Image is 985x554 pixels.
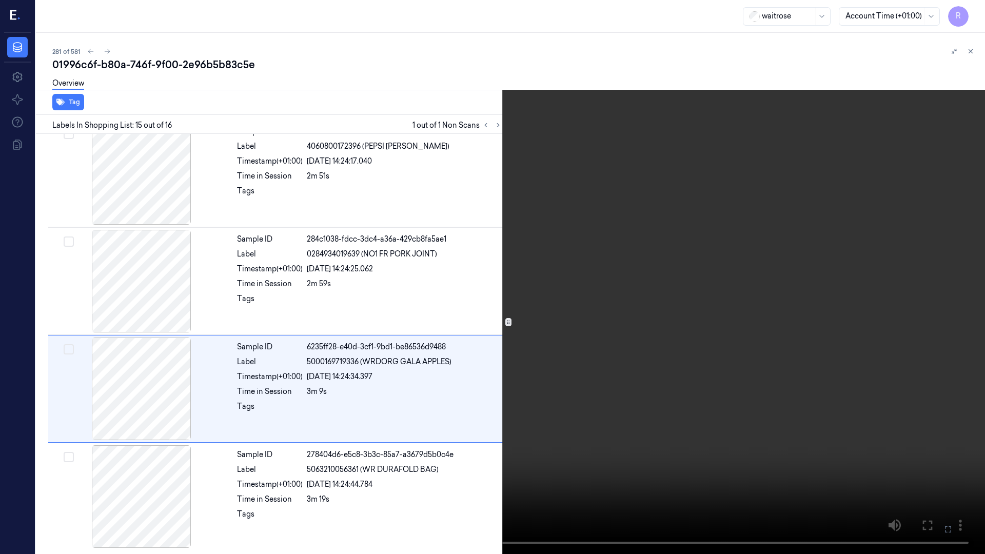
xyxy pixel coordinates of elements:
button: Select row [64,236,74,247]
div: Time in Session [237,171,303,182]
div: 6235ff28-e40d-3cf1-9bd1-be86536d9488 [307,342,502,352]
div: Label [237,249,303,260]
span: 5063210056361 (WR DURAFOLD BAG) [307,464,439,475]
div: Timestamp (+01:00) [237,156,303,167]
span: 4060800172396 (PEPSI [PERSON_NAME]) [307,141,449,152]
div: Tags [237,186,303,202]
div: Label [237,141,303,152]
div: Timestamp (+01:00) [237,479,303,490]
button: Select row [64,344,74,354]
span: 5000169719336 (WRDORG GALA APPLES) [307,357,451,367]
div: Tags [237,509,303,525]
div: 284c1038-fdcc-3dc4-a36a-429cb8fa5ae1 [307,234,502,245]
span: Labels In Shopping List: 15 out of 16 [52,120,172,131]
div: [DATE] 14:24:25.062 [307,264,502,274]
button: Tag [52,94,84,110]
div: 3m 9s [307,386,502,397]
a: Overview [52,78,84,90]
div: 01996c6f-b80a-746f-9f00-2e96b5b83c5e [52,57,977,72]
div: Tags [237,293,303,310]
div: Timestamp (+01:00) [237,264,303,274]
div: 278404d6-e5c8-3b3c-85a7-a3679d5b0c4e [307,449,502,460]
div: Time in Session [237,279,303,289]
div: Label [237,357,303,367]
div: 3m 19s [307,494,502,505]
button: Select row [64,129,74,139]
div: 2m 59s [307,279,502,289]
button: Select row [64,452,74,462]
div: Tags [237,401,303,418]
div: Timestamp (+01:00) [237,371,303,382]
div: Label [237,464,303,475]
div: Sample ID [237,342,303,352]
button: R [948,6,969,27]
div: [DATE] 14:24:17.040 [307,156,502,167]
div: 2m 51s [307,171,502,182]
div: Sample ID [237,234,303,245]
div: Time in Session [237,386,303,397]
span: 281 of 581 [52,47,81,56]
div: [DATE] 14:24:44.784 [307,479,502,490]
div: Time in Session [237,494,303,505]
span: 1 out of 1 Non Scans [412,119,504,131]
div: [DATE] 14:24:34.397 [307,371,502,382]
span: 0284934019639 (NO1 FR PORK JOINT) [307,249,437,260]
div: Sample ID [237,449,303,460]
